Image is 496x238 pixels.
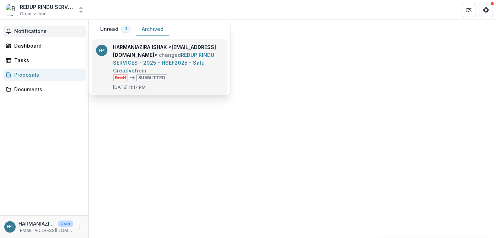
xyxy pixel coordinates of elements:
div: HARMANIAZIRA ISHAK <reduprindu@gmail.com> [7,225,13,229]
a: REDUP RINDU SERVICES - 2025 - HSEF2025 - Satu Creative [113,52,214,74]
p: changed from [113,43,223,81]
button: Unread [95,22,136,36]
div: Documents [14,86,80,93]
button: More [76,223,84,231]
a: Dashboard [3,40,86,52]
button: Open entity switcher [76,3,86,17]
p: HARMANIAZIRA ISHAK <[EMAIL_ADDRESS][DOMAIN_NAME]> [18,220,55,227]
div: REDUP RINDU SERVICES [20,3,73,11]
a: Proposals [3,69,86,81]
div: Tasks [14,56,80,64]
span: 0 [124,26,127,31]
a: Documents [3,83,86,95]
button: Partners [462,3,476,17]
div: Proposals [14,71,80,79]
div: Dashboard [14,42,80,49]
p: [EMAIL_ADDRESS][DOMAIN_NAME] [18,227,73,234]
a: Tasks [3,54,86,66]
span: Organization [20,11,47,17]
button: Archived [136,22,169,36]
button: Get Help [479,3,493,17]
img: REDUP RINDU SERVICES [6,4,17,16]
p: User [58,221,73,227]
span: Notifications [14,28,83,34]
button: Notifications [3,26,86,37]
